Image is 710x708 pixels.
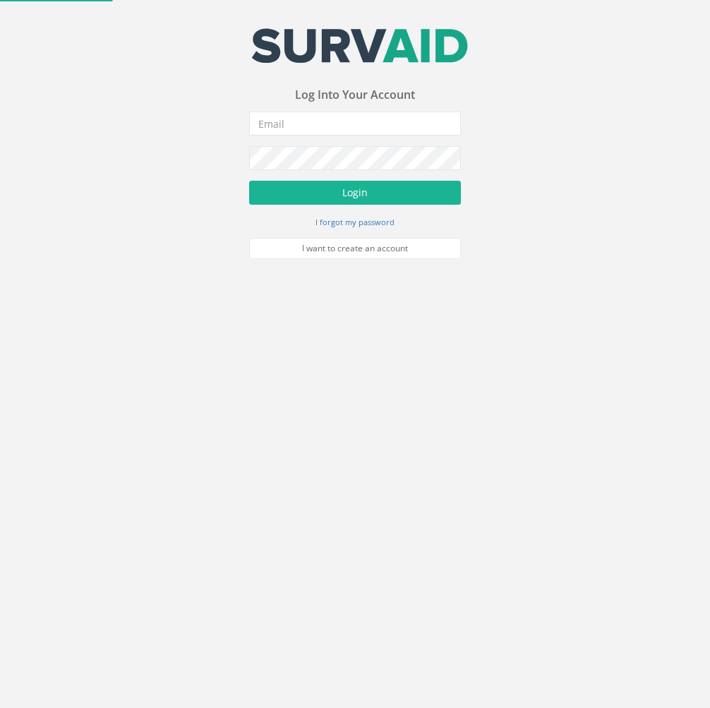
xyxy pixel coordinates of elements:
small: I forgot my password [315,217,395,227]
button: Login [249,181,461,205]
a: I forgot my password [315,215,395,228]
h3: Log Into Your Account [249,89,461,102]
input: Email [249,112,461,136]
a: I want to create an account [249,238,461,259]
